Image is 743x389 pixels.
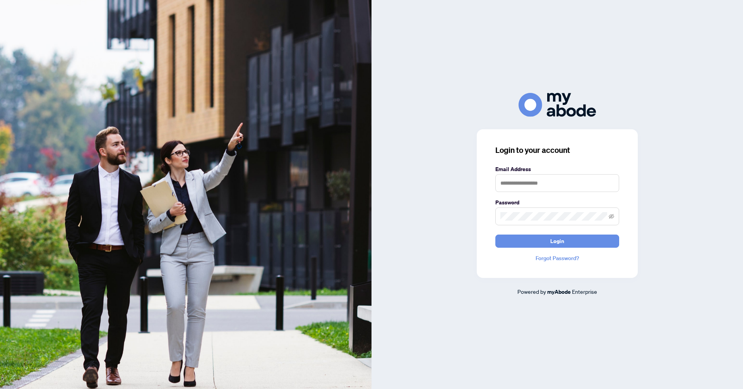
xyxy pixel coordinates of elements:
button: Login [495,235,619,248]
a: Forgot Password? [495,254,619,262]
img: ma-logo [519,93,596,117]
h3: Login to your account [495,145,619,156]
span: Login [550,235,564,247]
a: myAbode [547,288,571,296]
label: Email Address [495,165,619,173]
span: Powered by [517,288,546,295]
span: Enterprise [572,288,597,295]
span: eye-invisible [609,214,614,219]
label: Password [495,198,619,207]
